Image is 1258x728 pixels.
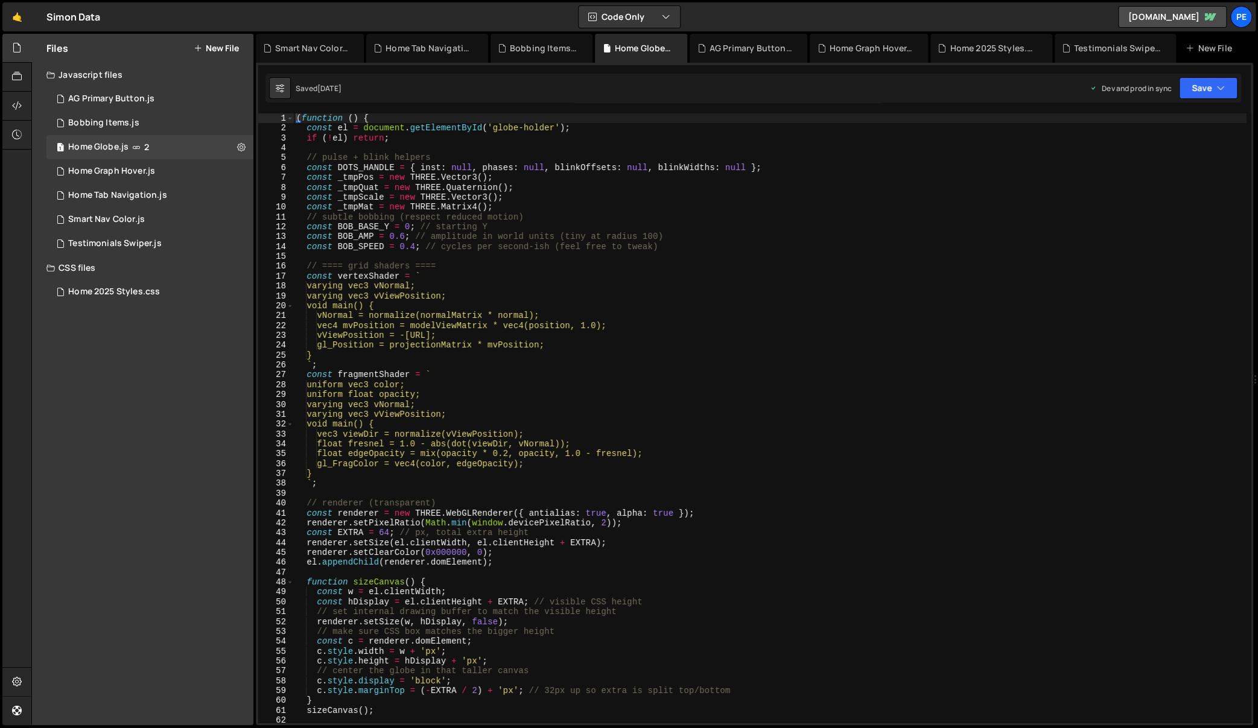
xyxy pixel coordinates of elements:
[258,587,294,597] div: 49
[258,173,294,182] div: 7
[296,83,342,93] div: Saved
[32,63,253,87] div: Javascript files
[258,508,294,518] div: 41
[258,291,294,301] div: 19
[258,656,294,666] div: 56
[258,390,294,399] div: 29
[68,286,160,297] div: Home 2025 Styles.css
[258,695,294,705] div: 60
[2,2,32,31] a: 🤙
[510,42,579,54] div: Bobbing Items.js
[258,459,294,469] div: 36
[258,242,294,252] div: 14
[258,518,294,528] div: 42
[258,271,294,281] div: 17
[258,666,294,676] div: 57
[1074,42,1161,54] div: Testimonials Swiper.js
[275,42,349,54] div: Smart Nav Color.js
[46,159,253,183] div: 16753/45758.js
[258,370,294,379] div: 27
[258,557,294,567] div: 46
[710,42,793,54] div: AG Primary Button.js
[258,222,294,232] div: 12
[258,340,294,350] div: 24
[46,135,253,159] div: 16753/46016.js
[68,190,167,201] div: Home Tab Navigation.js
[258,568,294,577] div: 47
[950,42,1037,54] div: Home 2025 Styles.css
[258,577,294,587] div: 48
[258,281,294,291] div: 18
[258,143,294,153] div: 4
[258,163,294,173] div: 6
[258,331,294,340] div: 23
[258,321,294,331] div: 22
[258,301,294,311] div: 20
[386,42,473,54] div: Home Tab Navigation.js
[258,192,294,202] div: 9
[68,93,154,104] div: AG Primary Button.js
[258,232,294,241] div: 13
[46,111,253,135] div: 16753/46060.js
[258,498,294,508] div: 40
[258,449,294,458] div: 35
[258,617,294,627] div: 52
[258,400,294,410] div: 30
[68,214,145,225] div: Smart Nav Color.js
[46,280,253,304] div: 16753/45793.css
[258,202,294,212] div: 10
[258,311,294,320] div: 21
[46,42,68,55] h2: Files
[258,715,294,725] div: 62
[258,350,294,360] div: 25
[258,252,294,261] div: 15
[258,528,294,537] div: 43
[258,676,294,686] div: 58
[258,113,294,123] div: 1
[46,183,253,207] div: 16753/46062.js
[258,429,294,439] div: 33
[258,627,294,636] div: 53
[829,42,913,54] div: Home Graph Hover.js
[258,360,294,370] div: 26
[258,538,294,548] div: 44
[32,256,253,280] div: CSS files
[615,42,673,54] div: Home Globe.js
[1179,77,1237,99] button: Save
[579,6,680,28] button: Code Only
[258,706,294,715] div: 61
[258,153,294,162] div: 5
[258,607,294,616] div: 51
[258,489,294,498] div: 39
[258,133,294,143] div: 3
[258,636,294,646] div: 54
[1118,6,1227,28] a: [DOMAIN_NAME]
[1090,83,1172,93] div: Dev and prod in sync
[258,419,294,429] div: 32
[258,478,294,488] div: 38
[194,43,239,53] button: New File
[258,548,294,557] div: 45
[1186,42,1236,54] div: New File
[46,232,253,256] div: 16753/45792.js
[258,439,294,449] div: 34
[46,10,101,24] div: Simon Data
[258,686,294,695] div: 59
[258,261,294,271] div: 16
[258,380,294,390] div: 28
[68,142,129,153] div: Home Globe.js
[46,207,253,232] div: 16753/46074.js
[258,410,294,419] div: 31
[258,183,294,192] div: 8
[1230,6,1252,28] a: Pe
[317,83,342,93] div: [DATE]
[258,597,294,607] div: 50
[57,144,64,153] span: 1
[258,469,294,478] div: 37
[68,166,155,177] div: Home Graph Hover.js
[258,123,294,133] div: 2
[258,647,294,656] div: 55
[46,87,253,111] div: 16753/45990.js
[144,142,149,152] span: 2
